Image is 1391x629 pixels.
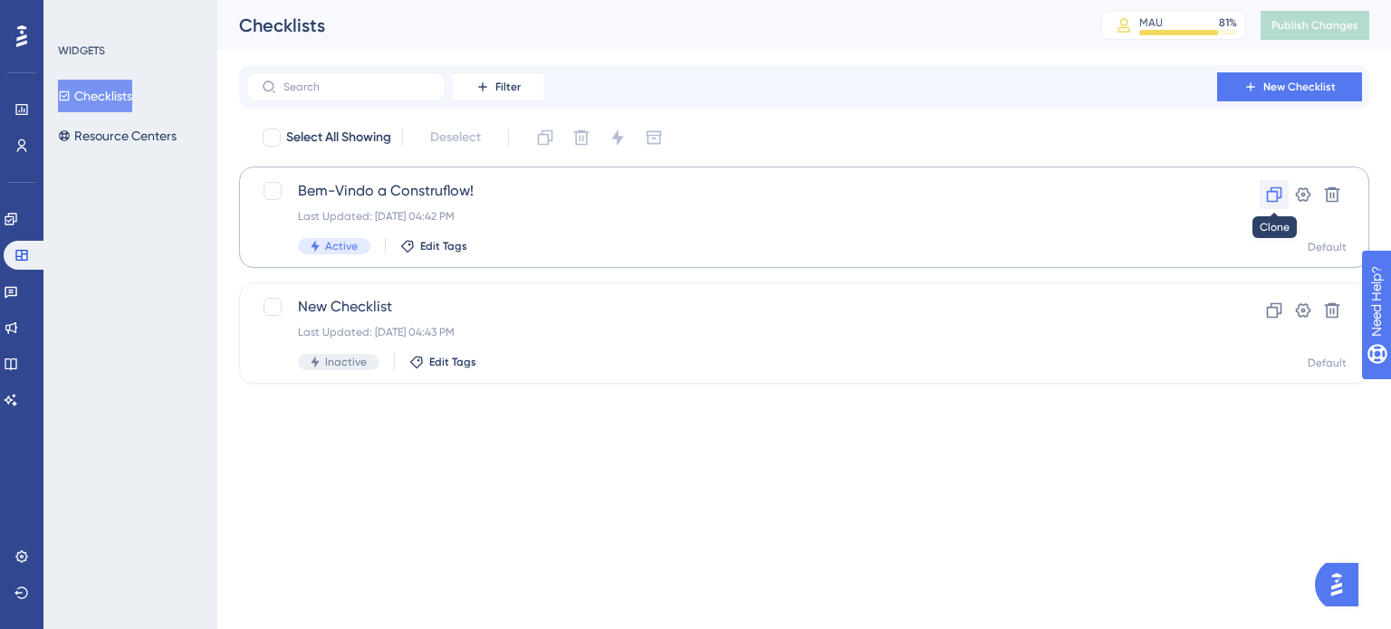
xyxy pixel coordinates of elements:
[414,121,497,154] button: Deselect
[1308,356,1347,370] div: Default
[430,127,481,148] span: Deselect
[43,5,113,26] span: Need Help?
[1263,80,1336,94] span: New Checklist
[58,43,105,58] div: WIDGETS
[1271,18,1358,33] span: Publish Changes
[400,239,467,253] button: Edit Tags
[298,180,1166,202] span: Bem-Vindo a Construflow!
[1219,15,1237,30] div: 81 %
[283,81,430,93] input: Search
[298,296,1166,318] span: New Checklist
[1217,72,1362,101] button: New Checklist
[453,72,543,101] button: Filter
[58,119,177,152] button: Resource Centers
[1139,15,1163,30] div: MAU
[325,355,367,369] span: Inactive
[1315,558,1369,612] iframe: UserGuiding AI Assistant Launcher
[298,209,1166,224] div: Last Updated: [DATE] 04:42 PM
[58,80,132,112] button: Checklists
[239,13,1056,38] div: Checklists
[409,355,476,369] button: Edit Tags
[429,355,476,369] span: Edit Tags
[286,127,391,148] span: Select All Showing
[420,239,467,253] span: Edit Tags
[495,80,521,94] span: Filter
[1308,240,1347,254] div: Default
[298,325,1166,339] div: Last Updated: [DATE] 04:43 PM
[1261,11,1369,40] button: Publish Changes
[325,239,358,253] span: Active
